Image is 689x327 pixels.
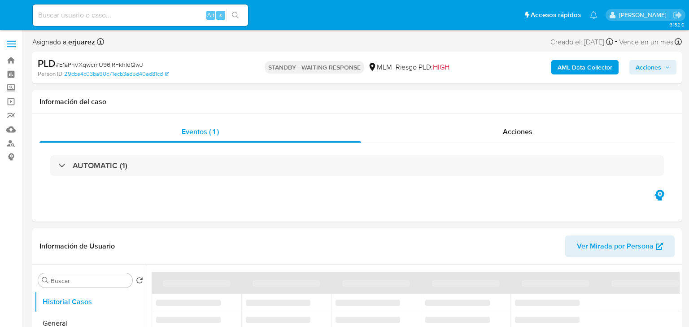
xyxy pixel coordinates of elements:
button: Volver al orden por defecto [136,277,143,287]
b: AML Data Collector [558,60,612,74]
span: Alt [207,11,214,19]
button: search-icon [226,9,244,22]
b: PLD [38,56,56,70]
div: AUTOMATIC (1) [50,155,664,176]
p: STANDBY - WAITING RESPONSE [265,61,364,74]
span: Acciones [503,126,532,137]
button: Buscar [42,277,49,284]
span: HIGH [433,62,449,72]
span: Riesgo PLD: [396,62,449,72]
div: Creado el: [DATE] [550,36,613,48]
b: Person ID [38,70,62,78]
input: Buscar [51,277,129,285]
a: 29cbe4c03ba60c71ecb3ad5d40ad81cd [64,70,169,78]
span: - [615,36,617,48]
a: Notificaciones [590,11,597,19]
span: Ver Mirada por Persona [577,235,654,257]
h3: AUTOMATIC (1) [73,161,127,170]
a: Salir [673,10,682,20]
h1: Información del caso [39,97,675,106]
span: Acciones [636,60,661,74]
button: Ver Mirada por Persona [565,235,675,257]
input: Buscar usuario o caso... [33,9,248,21]
button: Acciones [629,60,676,74]
span: # E1aPnVXqwcmU96jRFkhldQwJ [56,60,143,69]
span: s [219,11,222,19]
b: erjuarez [66,37,95,47]
p: erika.juarez@mercadolibre.com.mx [619,11,670,19]
span: Eventos ( 1 ) [182,126,219,137]
button: Historial Casos [35,291,147,313]
div: MLM [368,62,392,72]
span: Accesos rápidos [531,10,581,20]
button: AML Data Collector [551,60,619,74]
span: Vence en un mes [619,37,673,47]
span: Asignado a [32,37,95,47]
h1: Información de Usuario [39,242,115,251]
